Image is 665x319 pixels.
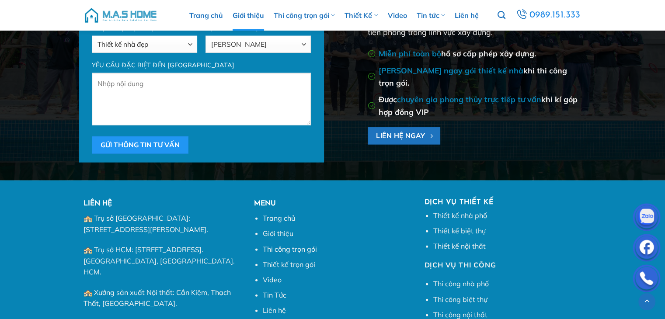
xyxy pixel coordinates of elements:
a: Giới thiệu [263,229,293,238]
a: Thiết kế nhà phố [433,211,487,220]
span: hồ sơ cấp phép xây dựng. [379,49,536,58]
span: khi thi công trọn gói. [379,66,567,88]
img: Zalo [634,205,660,232]
a: Thiết kế trọn gói [263,260,315,269]
strong: LIÊN HỆ [84,200,112,207]
img: Phone [634,267,660,293]
input: Gửi thông tin tư vấn [92,136,188,153]
img: Facebook [634,236,660,262]
span: Liên hệ ngay [376,130,425,141]
a: Trang chủ [263,214,295,222]
label: Yêu cầu đặc biệt đến [GEOGRAPHIC_DATA] [92,60,310,70]
strong: [PERSON_NAME] ngay gói thiết kế nhà [379,66,523,75]
a: Thi công nội thất [433,310,487,319]
span: Được khi kí góp hợp đồng VIP [379,94,578,117]
a: Thiết kế nội thất [433,242,486,250]
a: Thi công nhà phố [433,279,489,288]
a: Thi công biệt thự [433,295,487,304]
p: 🏤 Trụ sở HCM: [STREET_ADDRESS]. [GEOGRAPHIC_DATA], [GEOGRAPHIC_DATA]. HCM. [84,244,241,278]
p: 🏤 Trụ sở [GEOGRAPHIC_DATA]: [STREET_ADDRESS][PERSON_NAME]. [84,213,241,235]
a: Thiết kế biệt thự [433,226,486,235]
strong: MENU [254,200,276,207]
strong: Dịch vụ thi công [425,260,496,269]
strong: Dịch vụ thiết kế [425,199,494,206]
a: Liên hệ ngay [368,127,441,144]
a: Tìm kiếm [497,6,505,24]
strong: chuyên gia phong thủy trực tiếp tư vấn [397,94,541,104]
a: Tin Tức [263,291,286,299]
a: Lên đầu trang [638,293,655,310]
a: 0989.151.333 [515,7,582,23]
span: 0989.151.333 [529,8,581,23]
strong: Miễn phí toàn bộ [379,49,441,58]
a: Liên hệ [263,306,286,315]
p: 🏤 Xưởng sản xuất Nội thất: Cần Kiệm, Thạch Thất, [GEOGRAPHIC_DATA]. [84,287,241,309]
a: Video [263,275,282,284]
img: M.A.S HOME – Tổng Thầu Thiết Kế Và Xây Nhà Trọn Gói [84,2,158,28]
a: Thi công trọn gói [263,245,317,253]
